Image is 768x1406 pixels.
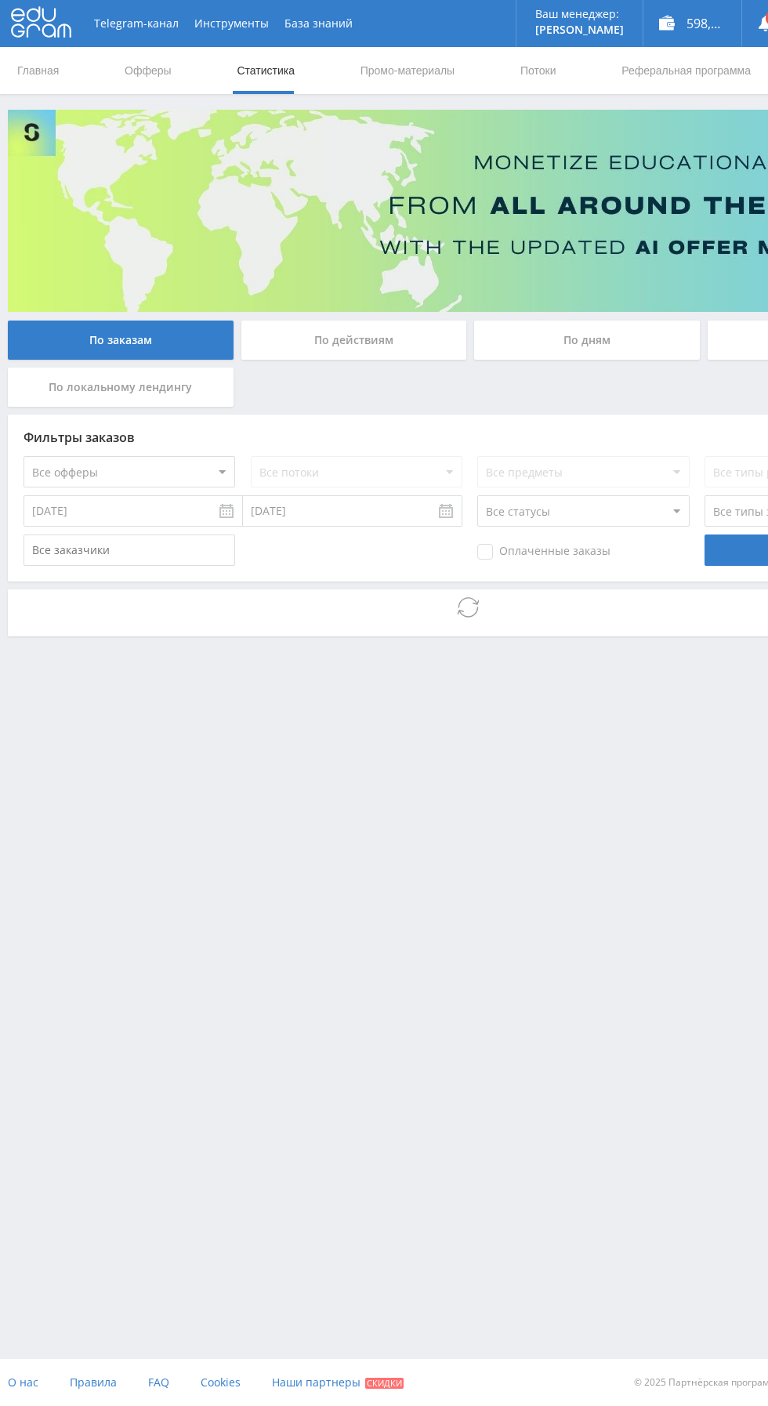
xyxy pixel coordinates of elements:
a: Потоки [519,47,558,94]
a: Офферы [123,47,173,94]
a: Наши партнеры Скидки [272,1359,404,1406]
a: О нас [8,1359,38,1406]
span: Правила [70,1375,117,1390]
input: Все заказчики [24,534,235,566]
a: FAQ [148,1359,169,1406]
div: По заказам [8,321,234,360]
p: [PERSON_NAME] [535,24,624,36]
span: Скидки [365,1378,404,1389]
p: Ваш менеджер: [535,8,624,20]
div: По дням [474,321,700,360]
div: По локальному лендингу [8,368,234,407]
div: По действиям [241,321,467,360]
span: Cookies [201,1375,241,1390]
a: Статистика [235,47,296,94]
span: Оплаченные заказы [477,544,610,560]
a: Cookies [201,1359,241,1406]
span: FAQ [148,1375,169,1390]
a: Правила [70,1359,117,1406]
a: Главная [16,47,60,94]
span: Наши партнеры [272,1375,360,1390]
a: Реферальная программа [620,47,752,94]
a: Промо-материалы [359,47,456,94]
span: О нас [8,1375,38,1390]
